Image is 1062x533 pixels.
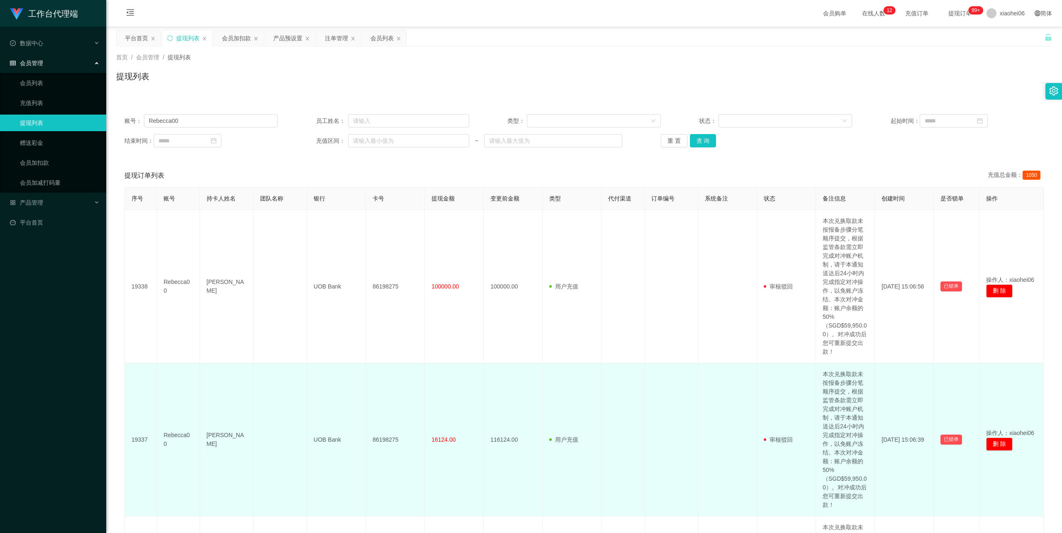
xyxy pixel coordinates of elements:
span: 员工姓名： [316,117,348,125]
span: 类型： [507,117,527,125]
input: 请输入最小值为 [348,134,469,147]
i: 图标: appstore-o [10,200,16,205]
td: 19337 [125,363,157,516]
i: 图标: calendar [977,118,983,124]
div: 平台首页 [125,30,148,46]
a: 充值列表 [20,95,100,111]
input: 请输入 [348,114,469,127]
a: 图标: dashboard平台首页 [10,214,100,231]
span: / [131,54,133,61]
span: 会员管理 [10,60,43,66]
td: Rebecca00 [157,210,200,363]
td: 19338 [125,210,157,363]
div: 产品预设置 [273,30,302,46]
i: 图标: check-circle-o [10,40,16,46]
td: 本次兑换取款未按报备步骤分笔顺序提交，根据监管条款需立即完成对冲账户机制，请于本通知送达后24小时内完成指定对冲操作，以免账户冻结。本次对冲金额：账户余额的 50%（SGD$59,950.00）... [816,210,875,363]
td: [DATE] 15:06:39 [875,363,934,516]
div: 提现列表 [176,30,200,46]
i: 图标: global [1035,10,1040,16]
span: 结束时间： [124,137,153,145]
span: 用户充值 [549,283,578,290]
div: 会员列表 [370,30,394,46]
span: 操作 [986,195,998,202]
span: 变更前金额 [490,195,519,202]
a: 工作台代理端 [10,10,78,17]
a: 会员加减打码量 [20,174,100,191]
span: 持卡人姓名 [207,195,236,202]
span: 充值区间： [316,137,348,145]
span: 银行 [314,195,325,202]
span: 操作人：xiaohei06 [986,430,1034,436]
a: 赠送彩金 [20,134,100,151]
button: 重 置 [661,134,687,147]
span: 会员管理 [136,54,159,61]
input: 请输入 [144,114,278,127]
span: 首页 [116,54,128,61]
span: 类型 [549,195,561,202]
span: 系统备注 [705,195,728,202]
i: 图标: close [202,36,207,41]
span: / [163,54,164,61]
i: 图标: menu-fold [116,0,144,27]
span: 创建时间 [882,195,905,202]
i: 图标: table [10,60,16,66]
sup: 12 [883,6,895,15]
input: 请输入最大值为 [484,134,622,147]
span: 充值订单 [901,10,933,16]
span: 代付渠道 [608,195,631,202]
i: 图标: calendar [211,138,217,144]
span: 提现订单 [944,10,976,16]
span: 订单编号 [651,195,675,202]
span: 1050 [1023,171,1040,180]
a: 会员加扣款 [20,154,100,171]
a: 会员列表 [20,75,100,91]
i: 图标: sync [167,35,173,41]
span: 起始时间： [891,117,920,125]
span: 审核驳回 [764,436,793,443]
sup: 1048 [968,6,983,15]
button: 已锁单 [940,281,962,291]
span: 提现金额 [431,195,455,202]
i: 图标: close [151,36,156,41]
span: 账号 [163,195,175,202]
td: UOB Bank [307,210,366,363]
button: 已锁单 [940,435,962,445]
td: UOB Bank [307,363,366,516]
td: Rebecca00 [157,363,200,516]
span: 卡号 [373,195,384,202]
a: 提现列表 [20,115,100,131]
span: 用户充值 [549,436,578,443]
td: [PERSON_NAME] [200,210,253,363]
td: 86198275 [366,363,425,516]
i: 图标: unlock [1045,34,1052,41]
span: 账号： [124,117,144,125]
i: 图标: down [651,118,656,124]
i: 图标: close [253,36,258,41]
span: 100000.00 [431,283,459,290]
i: 图标: close [305,36,310,41]
span: 提现列表 [168,54,191,61]
td: [PERSON_NAME] [200,363,253,516]
img: logo.9652507e.png [10,8,23,20]
span: 在线人数 [858,10,889,16]
i: 图标: close [351,36,356,41]
button: 查 询 [690,134,716,147]
span: 操作人：xiaohei06 [986,276,1034,283]
td: [DATE] 15:06:56 [875,210,934,363]
span: 产品管理 [10,199,43,206]
span: 审核驳回 [764,283,793,290]
div: 充值总金额： [988,171,1044,181]
button: 删 除 [986,438,1013,451]
p: 1 [887,6,889,15]
span: 备注信息 [823,195,846,202]
span: 提现订单列表 [124,171,164,181]
i: 图标: down [842,118,847,124]
td: 100000.00 [484,210,543,363]
td: 本次兑换取款未按报备步骤分笔顺序提交，根据监管条款需立即完成对冲账户机制，请于本通知送达后24小时内完成指定对冲操作，以免账户冻结。本次对冲金额：账户余额的 50%（SGD$59,950.00）... [816,363,875,516]
span: ~ [469,137,484,145]
span: 16124.00 [431,436,455,443]
i: 图标: setting [1049,86,1058,95]
span: 团队名称 [260,195,283,202]
h1: 工作台代理端 [28,0,78,27]
div: 会员加扣款 [222,30,251,46]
